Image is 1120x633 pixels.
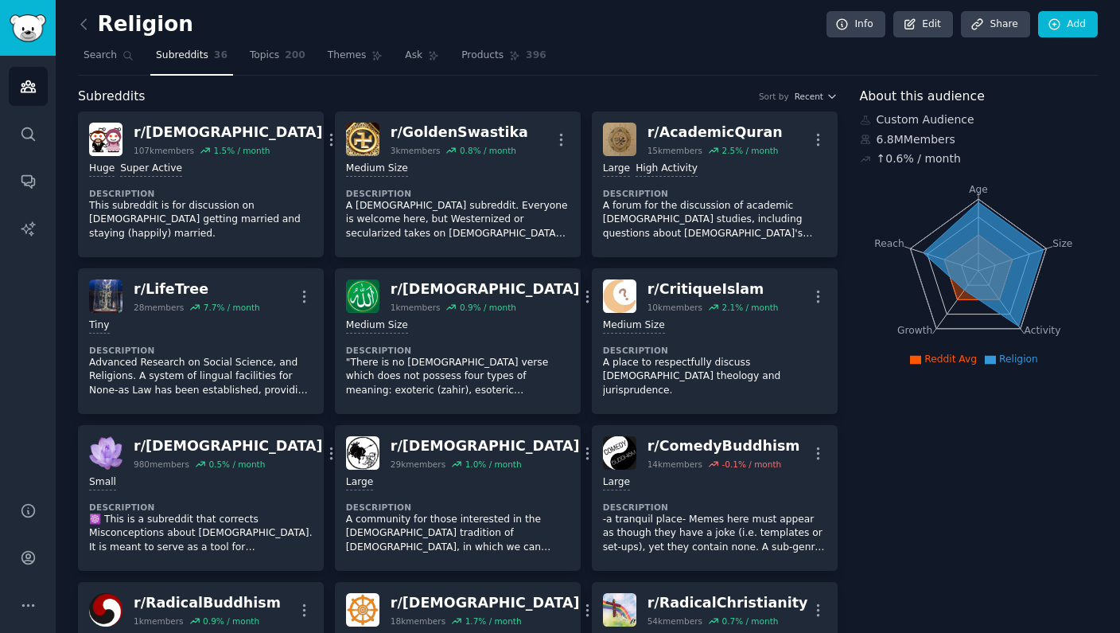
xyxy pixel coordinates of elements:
[10,14,46,42] img: GummySearch logo
[603,345,826,356] dt: Description
[405,49,422,63] span: Ask
[120,162,182,177] div: Super Active
[1052,237,1072,248] tspan: Size
[89,318,110,334] div: Tiny
[346,436,379,470] img: zenbuddhism
[647,459,702,470] div: 14k members
[391,279,580,299] div: r/ [DEMOGRAPHIC_DATA]
[346,279,379,313] img: EsotericIslam
[647,593,808,613] div: r/ RadicalChristianity
[647,123,783,143] div: r/ AcademicQuran
[346,502,570,513] dt: Description
[346,188,570,199] dt: Description
[250,49,279,63] span: Topics
[721,615,778,627] div: 0.7 % / month
[134,302,184,313] div: 28 members
[134,459,189,470] div: 980 members
[335,268,581,414] a: EsotericIslamr/[DEMOGRAPHIC_DATA]1kmembers0.9% / monthMedium SizeDescription"There is no [DEMOGRA...
[924,354,977,365] span: Reddit Avg
[346,356,570,398] p: "There is no [DEMOGRAPHIC_DATA] verse which does not possess four types of meaning: exoteric (zah...
[208,459,265,470] div: 0.5 % / month
[391,593,580,613] div: r/ [DEMOGRAPHIC_DATA]
[647,145,702,156] div: 15k members
[647,279,779,299] div: r/ CritiqueIslam
[134,279,260,299] div: r/ LifeTree
[721,302,778,313] div: 2.1 % / month
[874,237,904,248] tspan: Reach
[603,513,826,555] p: -a tranquil place- Memes here must appear as though they have a joke (i.e. templates or set-ups),...
[603,356,826,398] p: A place to respectfully discuss [DEMOGRAPHIC_DATA] theology and jurisprudence.
[322,43,389,76] a: Themes
[603,436,636,470] img: ComedyBuddhism
[89,513,313,555] p: ☸️ This is a subreddit that corrects Misconceptions about [DEMOGRAPHIC_DATA]. It is meant to serv...
[134,436,323,456] div: r/ [DEMOGRAPHIC_DATA]
[603,318,665,334] div: Medium Size
[346,318,408,334] div: Medium Size
[969,184,988,195] tspan: Age
[328,49,367,63] span: Themes
[759,91,789,102] div: Sort by
[156,49,208,63] span: Subreddits
[465,459,522,470] div: 1.0 % / month
[346,162,408,177] div: Medium Size
[203,615,259,627] div: 0.9 % / month
[346,123,379,156] img: GoldenSwastika
[1024,325,1060,336] tspan: Activity
[78,268,324,414] a: LifeTreer/LifeTree28members7.7% / monthTinyDescriptionAdvanced Research on Social Science, and Re...
[860,87,985,107] span: About this audience
[84,49,117,63] span: Search
[134,593,281,613] div: r/ RadicalBuddhism
[592,425,838,571] a: ComedyBuddhismr/ComedyBuddhism14kmembers-0.1% / monthLargeDescription-a tranquil place- Memes her...
[78,43,139,76] a: Search
[89,356,313,398] p: Advanced Research on Social Science, and Religions. A system of lingual facilities for None-as La...
[391,302,441,313] div: 1k members
[89,162,115,177] div: Huge
[860,131,1099,148] div: 6.8M Members
[214,49,227,63] span: 36
[592,111,838,257] a: AcademicQuranr/AcademicQuran15kmembers2.5% / monthLargeHigh ActivityDescriptionA forum for the di...
[346,345,570,356] dt: Description
[399,43,445,76] a: Ask
[603,279,636,313] img: CritiqueIslam
[603,475,630,490] div: Large
[134,145,194,156] div: 107k members
[603,123,636,156] img: AcademicQuran
[89,123,122,156] img: MuslimMarriage
[134,615,184,627] div: 1k members
[78,12,193,37] h2: Religion
[150,43,233,76] a: Subreddits36
[78,425,324,571] a: WrongBuddhismr/[DEMOGRAPHIC_DATA]980members0.5% / monthSmallDescription☸️ This is a subreddit tha...
[647,302,702,313] div: 10k members
[78,87,146,107] span: Subreddits
[647,436,800,456] div: r/ ComedyBuddhism
[244,43,311,76] a: Topics200
[456,43,551,76] a: Products396
[893,11,953,38] a: Edit
[961,11,1029,38] a: Share
[391,436,580,456] div: r/ [DEMOGRAPHIC_DATA]
[89,593,122,627] img: RadicalBuddhism
[897,325,932,336] tspan: Growth
[285,49,305,63] span: 200
[461,49,504,63] span: Products
[134,123,323,143] div: r/ [DEMOGRAPHIC_DATA]
[795,91,823,102] span: Recent
[877,150,961,167] div: ↑ 0.6 % / month
[795,91,838,102] button: Recent
[1038,11,1098,38] a: Add
[465,615,522,627] div: 1.7 % / month
[213,145,270,156] div: 1.5 % / month
[204,302,260,313] div: 7.7 % / month
[860,111,1099,128] div: Custom Audience
[89,436,122,470] img: WrongBuddhism
[647,615,702,627] div: 54k members
[89,502,313,513] dt: Description
[78,111,324,257] a: MuslimMarriager/[DEMOGRAPHIC_DATA]107kmembers1.5% / monthHugeSuper ActiveDescriptionThis subreddi...
[346,593,379,627] img: theravada
[636,162,698,177] div: High Activity
[391,459,445,470] div: 29k members
[89,279,122,313] img: LifeTree
[335,111,581,257] a: GoldenSwastikar/GoldenSwastika3kmembers0.8% / monthMedium SizeDescriptionA [DEMOGRAPHIC_DATA] sub...
[89,345,313,356] dt: Description
[346,513,570,555] p: A community for those interested in the [DEMOGRAPHIC_DATA] tradition of [DEMOGRAPHIC_DATA], in wh...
